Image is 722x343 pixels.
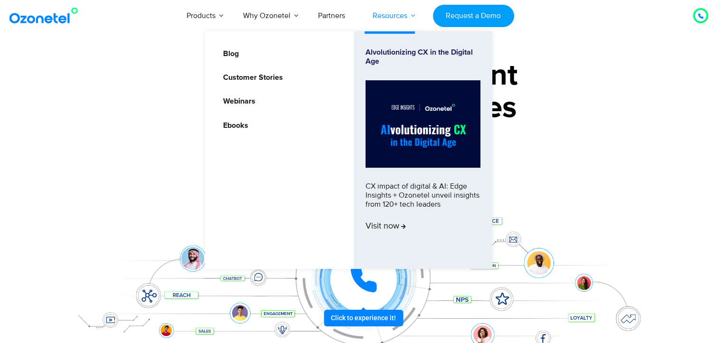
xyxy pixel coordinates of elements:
a: Blog [217,48,240,60]
a: Webinars [217,95,257,107]
img: Alvolutionizing.jpg [366,80,480,168]
div: Orchestrate Intelligent [65,60,658,91]
span: Visit now [366,221,406,232]
a: Customer Stories [217,72,284,84]
div: Turn every conversation into a growth engine for your enterprise. [65,131,658,142]
a: Ebooks [217,120,250,132]
div: Customer Experiences [65,85,658,131]
a: Alvolutionizing CX in the Digital AgeCX impact of digital & AI: Edge Insights + Ozonetel unveil i... [366,48,480,252]
a: Request a Demo [433,5,514,27]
